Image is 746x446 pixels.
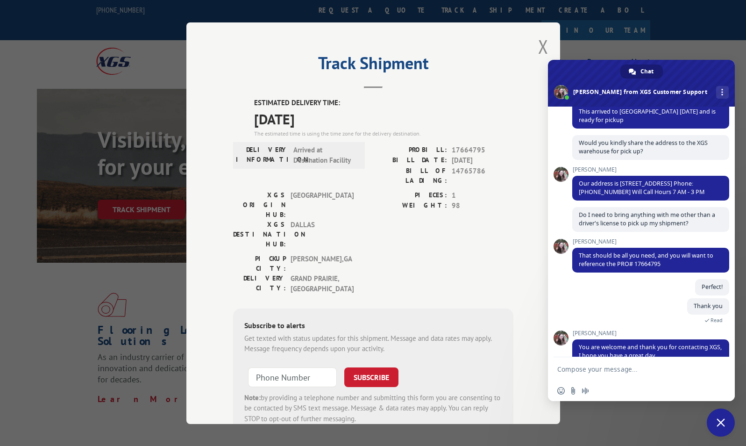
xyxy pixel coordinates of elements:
[572,166,729,173] span: [PERSON_NAME]
[579,343,722,360] span: You are welcome and thank you for contacting XGS, I hope you have a great day.
[452,190,513,201] span: 1
[244,393,261,402] strong: Note:
[291,253,354,273] span: [PERSON_NAME] , GA
[373,190,447,201] label: PIECES:
[707,409,735,437] div: Close chat
[572,238,729,245] span: [PERSON_NAME]
[716,86,729,99] div: More channels
[233,273,286,294] label: DELIVERY CITY:
[236,144,289,165] label: DELIVERY INFORMATION:
[557,365,705,374] textarea: Compose your message...
[373,155,447,166] label: BILL DATE:
[373,165,447,185] label: BILL OF LADING:
[572,330,729,337] span: [PERSON_NAME]
[452,201,513,211] span: 98
[452,165,513,185] span: 14765786
[233,219,286,249] label: XGS DESTINATION HUB:
[579,180,704,196] span: Our address is [STREET_ADDRESS] Phone: [PHONE_NUMBER] Will Call Hours 7 AM - 3 PM
[452,155,513,166] span: [DATE]
[254,108,513,129] span: [DATE]
[344,367,398,387] button: SUBSCRIBE
[233,57,513,74] h2: Track Shipment
[579,211,715,227] span: Do I need to bring anything with me other than a driver's license to pick up my shipment?
[244,333,502,354] div: Get texted with status updates for this shipment. Message and data rates may apply. Message frequ...
[579,139,708,155] span: Would you kindly share the address to the XGS warehouse for pick up?
[248,367,337,387] input: Phone Number
[579,252,713,268] span: That should be all you need, and you will want to reference the PRO# 17664795
[710,317,723,324] span: Read
[233,253,286,273] label: PICKUP CITY:
[373,144,447,155] label: PROBILL:
[244,319,502,333] div: Subscribe to alerts
[373,201,447,211] label: WEIGHT:
[569,387,577,395] span: Send a file
[538,34,548,59] button: Close modal
[620,65,663,79] div: Chat
[452,144,513,155] span: 17664795
[244,392,502,424] div: by providing a telephone number and submitting this form you are consenting to be contacted by SM...
[640,65,654,79] span: Chat
[254,129,513,137] div: The estimated time is using the time zone for the delivery destination.
[254,98,513,108] label: ESTIMATED DELIVERY TIME:
[557,387,565,395] span: Insert an emoji
[293,144,356,165] span: Arrived at Destination Facility
[702,283,723,291] span: Perfect!
[694,302,723,310] span: Thank you
[233,190,286,219] label: XGS ORIGIN HUB:
[579,99,716,124] span: Yes, I have BOl3 14765786 under PRO# 17664795 . This arrived to [GEOGRAPHIC_DATA] [DATE] and is r...
[582,387,589,395] span: Audio message
[291,273,354,294] span: GRAND PRAIRIE , [GEOGRAPHIC_DATA]
[291,219,354,249] span: DALLAS
[291,190,354,219] span: [GEOGRAPHIC_DATA]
